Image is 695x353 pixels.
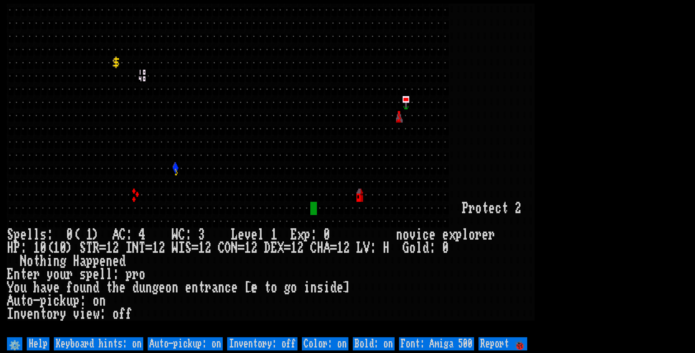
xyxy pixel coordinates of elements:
div: p [86,268,93,281]
div: 2 [112,241,119,255]
div: u [14,294,20,307]
div: v [244,228,251,241]
div: e [112,255,119,268]
div: p [14,228,20,241]
div: N [20,255,27,268]
div: H [383,241,389,255]
div: o [47,307,53,321]
div: 0 [40,241,47,255]
div: o [14,281,20,294]
div: R [93,241,99,255]
div: = [99,241,106,255]
div: p [126,268,132,281]
div: l [462,228,469,241]
input: Report 🐞 [478,337,527,350]
div: v [47,281,53,294]
div: t [20,268,27,281]
div: G [403,241,409,255]
div: H [317,241,324,255]
div: 0 [324,228,330,241]
div: o [93,294,99,307]
div: h [112,281,119,294]
div: e [482,228,488,241]
div: t [20,294,27,307]
div: W [172,241,178,255]
div: i [304,281,310,294]
div: I [7,307,14,321]
div: 0 [60,241,66,255]
div: E [271,241,277,255]
div: g [152,281,159,294]
div: e [238,228,244,241]
div: n [86,281,93,294]
div: t [33,255,40,268]
div: H [7,241,14,255]
div: t [502,202,508,215]
div: = [192,241,198,255]
div: g [60,255,66,268]
input: Font: Amiga 500 [399,337,474,350]
div: k [60,294,66,307]
div: e [231,281,238,294]
div: f [66,281,73,294]
div: n [14,307,20,321]
div: e [185,281,192,294]
div: 1 [106,241,112,255]
div: S [7,228,14,241]
div: a [211,281,218,294]
div: : [429,241,436,255]
div: t [106,281,112,294]
div: e [429,228,436,241]
div: p [73,294,80,307]
div: = [145,241,152,255]
div: 4 [139,228,145,241]
div: o [139,268,145,281]
div: n [14,268,20,281]
div: C [119,228,126,241]
div: 1 [244,241,251,255]
div: l [106,268,112,281]
div: L [356,241,363,255]
div: 2 [297,241,304,255]
div: o [291,281,297,294]
div: p [93,255,99,268]
div: e [251,281,258,294]
div: e [119,281,126,294]
div: : [80,294,86,307]
div: 1 [271,228,277,241]
div: d [93,281,99,294]
div: N [132,241,139,255]
div: : [112,268,119,281]
div: u [20,281,27,294]
div: n [53,255,60,268]
div: 1 [33,241,40,255]
div: s [40,228,47,241]
div: c [422,228,429,241]
div: [ [244,281,251,294]
div: e [337,281,343,294]
div: o [27,294,33,307]
div: T [139,241,145,255]
div: r [475,228,482,241]
div: y [47,268,53,281]
div: e [27,268,33,281]
div: u [139,281,145,294]
div: P [14,241,20,255]
div: l [33,228,40,241]
div: p [455,228,462,241]
div: W [172,228,178,241]
div: C [218,241,225,255]
div: n [99,294,106,307]
div: o [27,255,33,268]
div: l [258,228,264,241]
div: S [80,241,86,255]
div: I [178,241,185,255]
div: 2 [343,241,350,255]
div: t [264,281,271,294]
div: s [80,268,86,281]
div: 2 [205,241,211,255]
div: A [112,228,119,241]
div: f [126,307,132,321]
div: : [185,228,192,241]
div: : [126,228,132,241]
